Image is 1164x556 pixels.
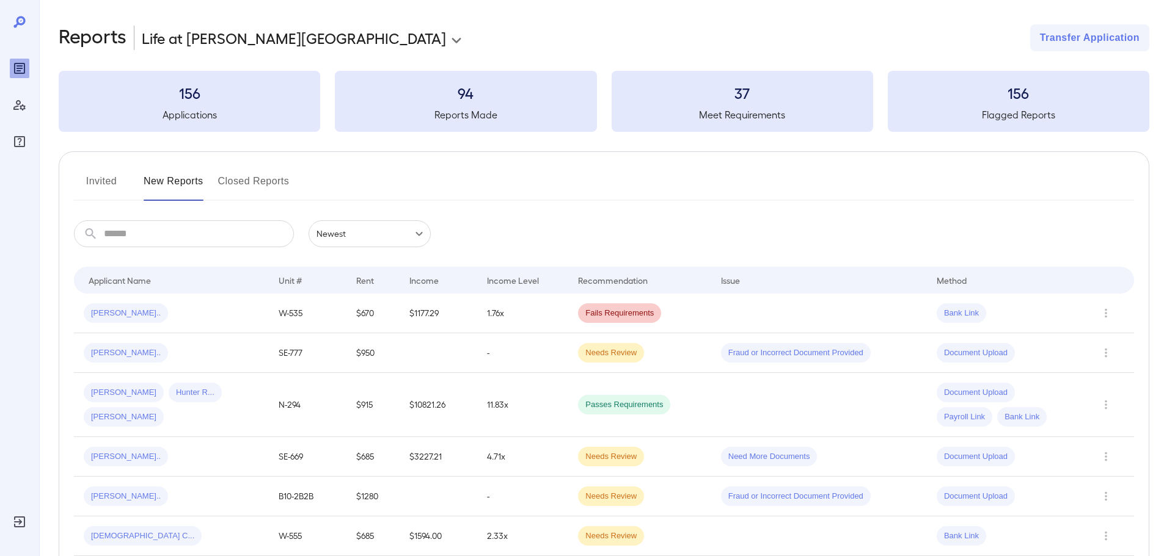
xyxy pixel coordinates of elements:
button: Invited [74,171,129,201]
td: - [477,333,568,373]
td: SE-669 [269,437,346,477]
span: Document Upload [937,347,1015,359]
td: - [477,477,568,516]
span: Payroll Link [937,411,992,423]
span: Needs Review [578,347,644,359]
td: 1.76x [477,294,568,333]
span: [PERSON_NAME].. [84,491,168,502]
h5: Reports Made [335,107,596,122]
span: [PERSON_NAME] [84,387,164,399]
td: $1177.29 [400,294,477,333]
td: $950 [346,333,400,373]
span: Bank Link [997,411,1047,423]
td: $685 [346,437,400,477]
span: Fraud or Incorrect Document Provided [721,491,871,502]
span: [PERSON_NAME] [84,411,164,423]
div: Log Out [10,512,29,532]
div: Income Level [487,273,539,287]
button: Row Actions [1096,343,1116,363]
span: [DEMOGRAPHIC_DATA] C... [84,530,202,542]
div: Method [937,273,967,287]
span: Fraud or Incorrect Document Provided [721,347,871,359]
button: Closed Reports [218,171,290,201]
td: 4.71x [477,437,568,477]
span: Hunter R... [169,387,222,399]
span: Needs Review [578,530,644,542]
h3: 37 [612,83,873,103]
td: W-535 [269,294,346,333]
td: $3227.21 [400,437,477,477]
td: $1594.00 [400,516,477,556]
td: $685 [346,516,400,556]
td: N-294 [269,373,346,437]
td: $10821.26 [400,373,477,437]
button: Transfer Application [1030,24,1149,51]
h5: Applications [59,107,320,122]
button: Row Actions [1096,395,1116,414]
span: Bank Link [937,530,986,542]
h3: 156 [59,83,320,103]
span: [PERSON_NAME].. [84,308,168,319]
span: Document Upload [937,451,1015,463]
button: New Reports [144,171,203,201]
summary: 156Applications94Reports Made37Meet Requirements156Flagged Reports [59,71,1149,132]
span: Needs Review [578,491,644,502]
div: Applicant Name [89,273,151,287]
h3: 156 [888,83,1149,103]
span: Fails Requirements [578,308,661,319]
td: 2.33x [477,516,568,556]
div: Rent [356,273,376,287]
div: Issue [721,273,741,287]
span: [PERSON_NAME].. [84,347,168,359]
div: Manage Users [10,95,29,115]
span: Document Upload [937,491,1015,502]
td: SE-777 [269,333,346,373]
div: FAQ [10,132,29,151]
div: Recommendation [578,273,648,287]
div: Income [409,273,439,287]
button: Row Actions [1096,486,1116,506]
h5: Flagged Reports [888,107,1149,122]
span: [PERSON_NAME].. [84,451,168,463]
div: Reports [10,59,29,78]
span: Need More Documents [721,451,818,463]
button: Row Actions [1096,447,1116,466]
td: $670 [346,294,400,333]
td: B10-2B2B [269,477,346,516]
h3: 94 [335,83,596,103]
td: 11.83x [477,373,568,437]
td: $915 [346,373,400,437]
div: Unit # [279,273,302,287]
span: Needs Review [578,451,644,463]
div: Newest [309,220,431,247]
td: $1280 [346,477,400,516]
h5: Meet Requirements [612,107,873,122]
button: Row Actions [1096,526,1116,546]
button: Row Actions [1096,303,1116,323]
span: Passes Requirements [578,399,670,411]
h2: Reports [59,24,126,51]
p: Life at [PERSON_NAME][GEOGRAPHIC_DATA] [142,28,446,48]
td: W-555 [269,516,346,556]
span: Bank Link [937,308,986,319]
span: Document Upload [937,387,1015,399]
